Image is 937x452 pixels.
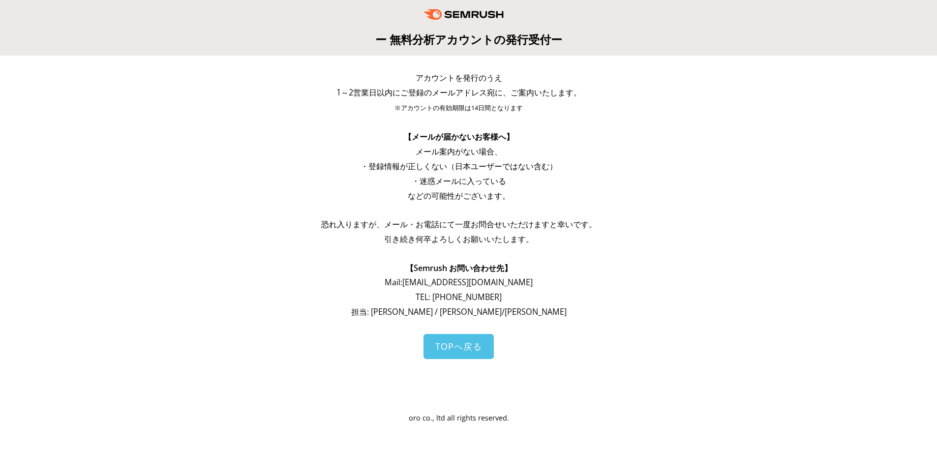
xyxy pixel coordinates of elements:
[416,146,502,157] span: メール案内がない場合、
[408,190,510,201] span: などの可能性がございます。
[423,334,494,359] a: TOPへ戻る
[321,219,597,230] span: 恐れ入りますが、メール・お電話にて一度お問合せいただけますと幸いです。
[336,87,581,98] span: 1～2営業日以内にご登録のメールアドレス宛に、ご案内いたします。
[409,413,509,422] span: oro co., ltd all rights reserved.
[351,306,567,317] span: 担当: [PERSON_NAME] / [PERSON_NAME]/[PERSON_NAME]
[375,31,562,47] span: ー 無料分析アカウントの発行受付ー
[385,277,533,288] span: Mail: [EMAIL_ADDRESS][DOMAIN_NAME]
[384,234,534,244] span: 引き続き何卒よろしくお願いいたします。
[406,263,512,273] span: 【Semrush お問い合わせ先】
[412,176,506,186] span: ・迷惑メールに入っている
[361,161,557,172] span: ・登録情報が正しくない（日本ユーザーではない含む）
[404,131,514,142] span: 【メールが届かないお客様へ】
[416,72,502,83] span: アカウントを発行のうえ
[435,340,482,352] span: TOPへ戻る
[416,292,502,302] span: TEL: [PHONE_NUMBER]
[394,104,523,112] span: ※アカウントの有効期限は14日間となります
